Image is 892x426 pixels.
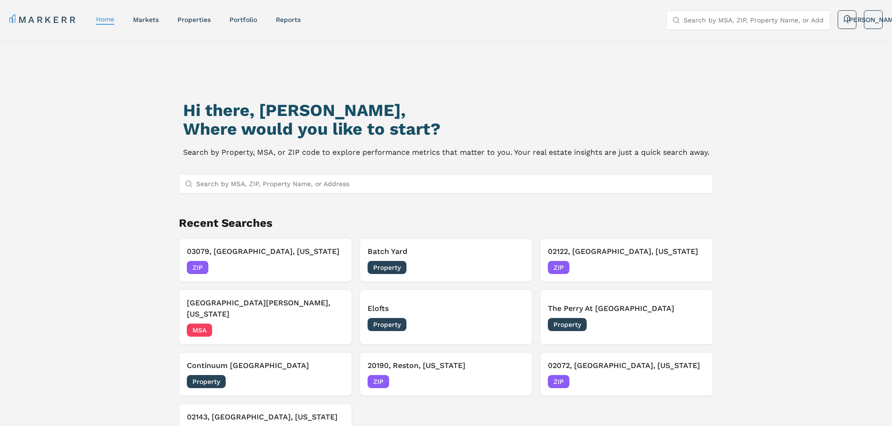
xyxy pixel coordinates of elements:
span: Property [548,318,587,331]
span: Property [368,318,406,331]
a: reports [276,16,301,23]
span: ZIP [548,261,569,274]
h3: 02072, [GEOGRAPHIC_DATA], [US_STATE] [548,360,705,371]
a: properties [177,16,211,23]
span: [DATE] [684,263,705,272]
span: [DATE] [684,320,705,329]
a: Portfolio [229,16,257,23]
a: markets [133,16,159,23]
h3: Elofts [368,303,525,314]
span: [DATE] [684,377,705,386]
span: [DATE] [323,377,344,386]
input: Search by MSA, ZIP, Property Name, or Address [196,174,708,193]
span: Property [368,261,406,274]
input: Search by MSA, ZIP, Property Name, or Address [684,11,824,29]
button: Remove 20190, Reston, Virginia20190, Reston, [US_STATE]ZIP[DATE] [360,352,533,396]
button: Remove The Perry At Park PotomacThe Perry At [GEOGRAPHIC_DATA]Property[DATE] [540,289,713,345]
h2: Where would you like to start? [183,120,709,138]
h3: 02143, [GEOGRAPHIC_DATA], [US_STATE] [187,412,344,423]
button: Remove Continuum White PlainsContinuum [GEOGRAPHIC_DATA]Property[DATE] [179,352,352,396]
h1: Hi there, [PERSON_NAME], [183,101,709,120]
span: Property [187,375,226,388]
span: ZIP [187,261,208,274]
button: Remove 02072, Stoughton, Massachusetts02072, [GEOGRAPHIC_DATA], [US_STATE]ZIP[DATE] [540,352,713,396]
span: ZIP [368,375,389,388]
button: Remove 02122, Dorchester, Massachusetts02122, [GEOGRAPHIC_DATA], [US_STATE]ZIP[DATE] [540,238,713,282]
h3: Batch Yard [368,246,525,257]
span: MSA [187,324,212,337]
button: Remove Batch YardBatch YardProperty[DATE] [360,238,533,282]
span: [DATE] [323,263,344,272]
p: Search by Property, MSA, or ZIP code to explore performance metrics that matter to you. Your real... [183,146,709,159]
a: MARKERR [9,13,77,26]
a: home [96,15,114,23]
span: ZIP [548,375,569,388]
span: [DATE] [503,320,524,329]
span: [DATE] [503,263,524,272]
h3: The Perry At [GEOGRAPHIC_DATA] [548,303,705,314]
span: [DATE] [323,325,344,335]
h3: 03079, [GEOGRAPHIC_DATA], [US_STATE] [187,246,344,257]
button: Remove EloftsEloftsProperty[DATE] [360,289,533,345]
h2: Recent Searches [179,216,714,231]
span: [DATE] [503,377,524,386]
h3: Continuum [GEOGRAPHIC_DATA] [187,360,344,371]
h3: [GEOGRAPHIC_DATA][PERSON_NAME], [US_STATE] [187,297,344,320]
h3: 02122, [GEOGRAPHIC_DATA], [US_STATE] [548,246,705,257]
button: Remove 03079, Salem, New Hampshire03079, [GEOGRAPHIC_DATA], [US_STATE]ZIP[DATE] [179,238,352,282]
h3: 20190, Reston, [US_STATE] [368,360,525,371]
button: Remove St. George, Utah[GEOGRAPHIC_DATA][PERSON_NAME], [US_STATE]MSA[DATE] [179,289,352,345]
button: [PERSON_NAME] [864,10,883,29]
